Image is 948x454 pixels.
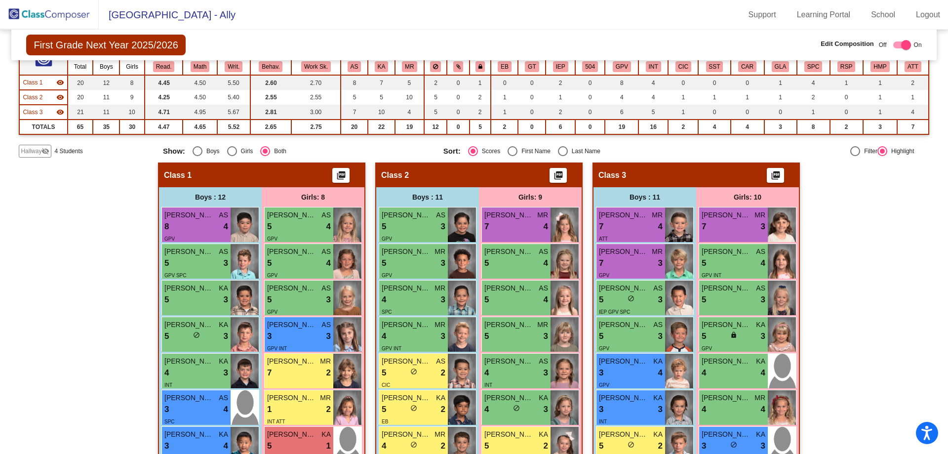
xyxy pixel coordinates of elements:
[731,120,764,134] td: 4
[484,320,534,330] span: [PERSON_NAME]
[447,58,469,75] th: Keep with students
[770,170,782,184] mat-icon: picture_as_pdf
[698,105,730,120] td: 0
[19,105,67,120] td: Hidden teacher - No Class Name
[470,75,491,90] td: 1
[434,320,445,330] span: MR
[518,120,546,134] td: 0
[382,273,392,278] span: GPV
[341,75,368,90] td: 8
[546,58,575,75] th: Individualized Education Plan
[764,75,797,90] td: 1
[905,61,921,72] button: ATT
[382,283,431,293] span: [PERSON_NAME]
[638,75,668,90] td: 4
[804,61,822,72] button: SPC
[897,90,928,105] td: 1
[517,147,551,156] div: First Name
[225,61,242,72] button: Writ.
[658,220,663,233] span: 4
[368,58,395,75] th: Kiana Armstrong
[447,90,469,105] td: 0
[491,75,518,90] td: 0
[93,105,119,120] td: 11
[599,220,603,233] span: 7
[863,105,898,120] td: 1
[93,120,119,134] td: 35
[702,273,721,278] span: GPV INT
[863,58,898,75] th: High Maintenance Parent
[332,168,350,183] button: Print Students Details
[764,120,797,134] td: 3
[217,90,250,105] td: 5.40
[484,283,534,293] span: [PERSON_NAME]
[368,120,395,134] td: 22
[41,147,49,155] mat-icon: visibility_off
[491,58,518,75] th: Emerging Billingual
[593,187,696,207] div: Boys : 11
[599,273,609,278] span: GPV
[605,75,638,90] td: 8
[56,93,64,101] mat-icon: visibility
[638,90,668,105] td: 4
[183,90,217,105] td: 4.50
[217,75,250,90] td: 5.50
[119,105,145,120] td: 10
[598,170,626,180] span: Class 3
[341,105,368,120] td: 7
[914,41,922,49] span: On
[164,220,169,233] span: 8
[382,320,431,330] span: [PERSON_NAME]
[652,210,663,220] span: MR
[897,120,928,134] td: 7
[599,236,608,242] span: ATT
[267,273,277,278] span: GPV
[702,257,706,270] span: 5
[326,220,331,233] span: 4
[582,61,598,72] button: 504
[259,61,282,72] button: Behav.
[605,90,638,105] td: 4
[153,61,175,72] button: Read.
[605,105,638,120] td: 6
[267,283,316,293] span: [PERSON_NAME]
[267,320,316,330] span: [PERSON_NAME]
[99,7,236,23] span: [GEOGRAPHIC_DATA] - Ally
[267,210,316,220] span: [PERSON_NAME]
[267,220,272,233] span: 5
[164,273,186,278] span: GPV SPC
[738,61,756,72] button: CAR
[761,293,765,306] span: 3
[599,320,648,330] span: [PERSON_NAME]
[270,147,286,156] div: Both
[879,41,887,49] span: Off
[267,309,277,315] span: GPV
[797,58,830,75] th: Student has a SPEECH IEP
[731,90,764,105] td: 1
[145,75,183,90] td: 4.45
[797,75,830,90] td: 4
[56,108,64,116] mat-icon: visibility
[797,90,830,105] td: 2
[628,295,634,302] span: do_not_disturb_alt
[658,257,663,270] span: 3
[575,75,605,90] td: 0
[164,257,169,270] span: 5
[19,75,67,90] td: Hidden teacher - No Class Name
[484,220,489,233] span: 7
[441,257,445,270] span: 3
[341,120,368,134] td: 20
[470,105,491,120] td: 2
[537,320,548,330] span: MR
[698,90,730,105] td: 1
[424,90,447,105] td: 5
[741,7,784,23] a: Support
[402,61,417,72] button: MR
[764,90,797,105] td: 1
[321,283,331,293] span: AS
[368,105,395,120] td: 10
[191,61,209,72] button: Math
[250,90,291,105] td: 2.55
[830,75,863,90] td: 1
[518,105,546,120] td: 0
